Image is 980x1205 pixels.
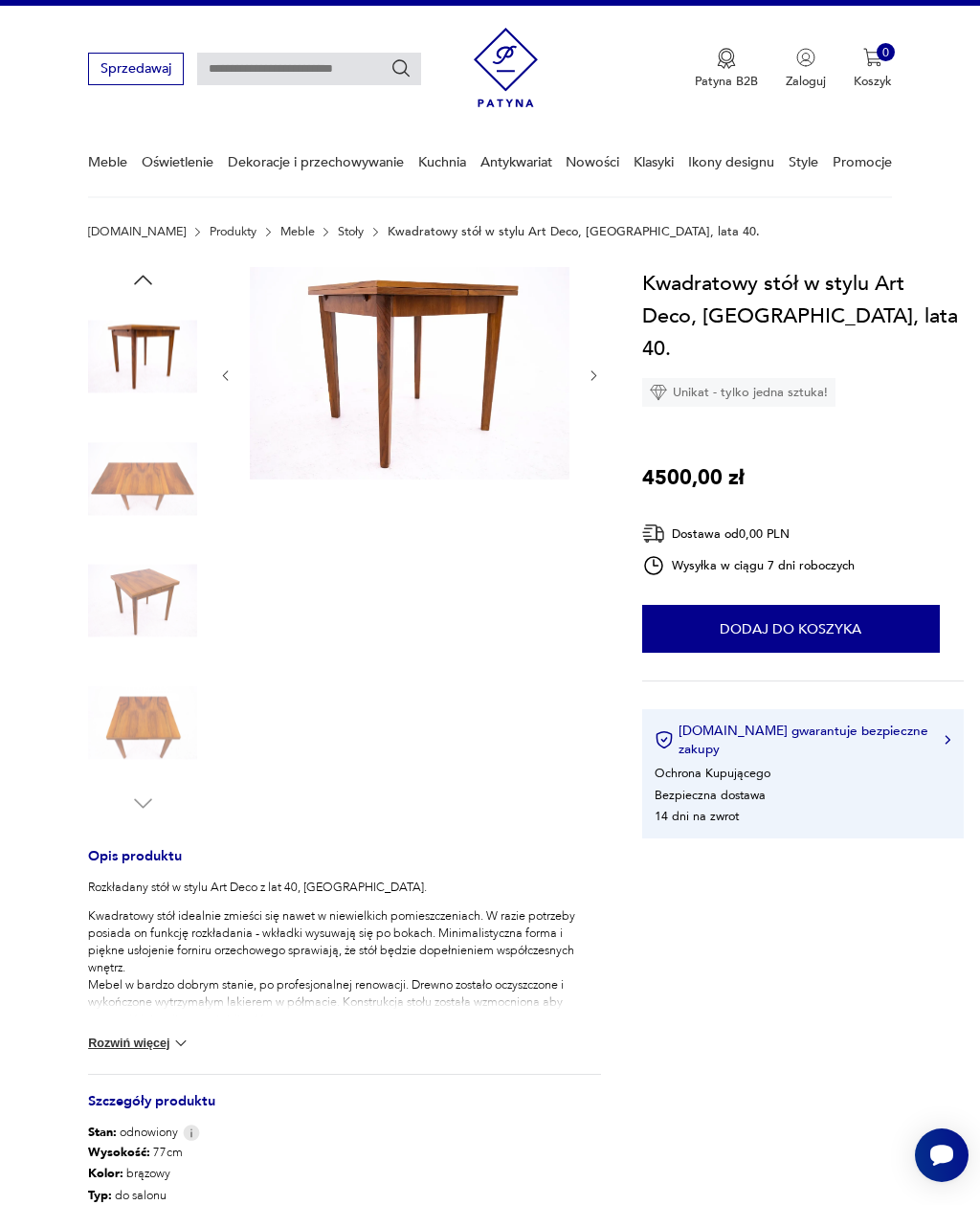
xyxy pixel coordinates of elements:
[88,879,601,896] p: Rozkładany stół w stylu Art Deco z lat 40, [GEOGRAPHIC_DATA].
[717,48,736,69] img: Ikona medalu
[796,48,815,67] img: Ikonka użytkownika
[88,547,197,656] img: Zdjęcie produktu Kwadratowy stół w stylu Art Deco, Polska, lata 40.
[854,73,892,90] p: Koszyk
[88,1034,190,1053] button: Rozwiń więcej
[390,58,412,79] button: Szukaj
[786,73,826,90] p: Zaloguj
[88,225,186,238] a: [DOMAIN_NAME]
[88,53,183,84] button: Sprzedawaj
[88,668,197,777] img: Zdjęcie produktu Kwadratowy stół w stylu Art Deco, Polska, lata 40.
[88,1187,112,1204] b: Typ :
[88,1165,123,1182] b: Kolor:
[210,225,256,238] a: Produkty
[642,522,855,546] div: Dostawa od 0,00 PLN
[786,48,826,90] button: Zaloguj
[642,522,665,546] img: Ikona dostawy
[789,129,818,195] a: Style
[863,48,882,67] img: Ikona koszyka
[655,722,950,758] button: [DOMAIN_NAME] gwarantuje bezpieczne zakupy
[655,730,674,749] img: Ikona certyfikatu
[88,907,601,1028] p: Kwadratowy stół idealnie zmieści się nawet w niewielkich pomieszczeniach. W razie potrzeby posiad...
[854,48,892,90] button: 0Koszyk
[88,1124,178,1141] span: odnowiony
[88,424,197,533] img: Zdjęcie produktu Kwadratowy stół w stylu Art Deco, Polska, lata 40.
[88,851,601,880] h3: Opis produktu
[634,129,674,195] a: Klasyki
[88,1124,117,1141] b: Stan:
[655,808,739,825] li: 14 dni na zwrot
[474,21,538,114] img: Patyna - sklep z meblami i dekoracjami vintage
[88,1096,601,1125] h3: Szczegóły produktu
[650,384,667,401] img: Ikona diamentu
[480,129,552,195] a: Antykwariat
[88,1163,412,1185] p: brązowy
[280,225,315,238] a: Meble
[338,225,364,238] a: Stoły
[228,129,404,195] a: Dekoracje i przechowywanie
[655,787,766,804] li: Bezpieczna dostawa
[877,43,896,62] div: 0
[388,225,760,238] p: Kwadratowy stół w stylu Art Deco, [GEOGRAPHIC_DATA], lata 40.
[88,1141,412,1163] p: 77cm
[566,129,619,195] a: Nowości
[88,64,183,76] a: Sprzedawaj
[695,48,758,90] a: Ikona medaluPatyna B2B
[142,129,213,195] a: Oświetlenie
[695,73,758,90] p: Patyna B2B
[945,735,950,745] img: Ikona strzałki w prawo
[695,48,758,90] button: Patyna B2B
[642,605,940,653] button: Dodaj do koszyka
[183,1125,200,1141] img: Info icon
[833,129,892,195] a: Promocje
[915,1128,969,1182] iframe: Smartsupp widget button
[171,1034,190,1053] img: chevron down
[88,302,197,412] img: Zdjęcie produktu Kwadratowy stół w stylu Art Deco, Polska, lata 40.
[655,765,770,782] li: Ochrona Kupującego
[88,129,127,195] a: Meble
[642,554,855,577] div: Wysyłka w ciągu 7 dni roboczych
[688,129,774,195] a: Ikony designu
[88,1144,150,1161] b: Wysokość :
[642,267,964,366] h1: Kwadratowy stół w stylu Art Deco, [GEOGRAPHIC_DATA], lata 40.
[418,129,466,195] a: Kuchnia
[642,461,745,494] p: 4500,00 zł
[250,267,569,480] img: Zdjęcie produktu Kwadratowy stół w stylu Art Deco, Polska, lata 40.
[642,378,835,407] div: Unikat - tylko jedna sztuka!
